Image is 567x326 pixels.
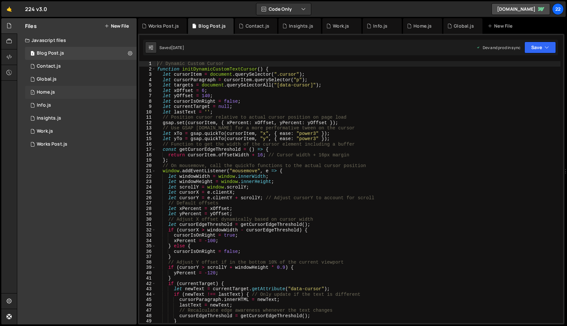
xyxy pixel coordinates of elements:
div: 21 [139,168,156,174]
button: Save [524,42,556,53]
div: 42 [139,281,156,287]
div: 24 [139,185,156,190]
div: 16437/44814.js [25,86,137,99]
div: 17 [139,147,156,152]
div: 1 [139,61,156,67]
div: Global.js [454,23,474,29]
a: 22 [552,3,564,15]
div: Works Post.js [37,141,67,147]
div: 22 [139,174,156,179]
div: Contact.js [246,23,270,29]
div: 28 [139,206,156,212]
div: 11 [139,115,156,120]
div: Info.js [373,23,387,29]
div: 45 [139,297,156,303]
button: Code Only [256,3,311,15]
div: 33 [139,233,156,238]
div: 43 [139,286,156,292]
div: 44 [139,292,156,297]
div: New File [488,23,515,29]
div: 5 [139,83,156,88]
div: 6 [139,88,156,94]
span: 1 [31,51,34,57]
div: 10 [139,110,156,115]
div: 14 [139,131,156,137]
div: 20 [139,163,156,169]
div: 35 [139,243,156,249]
div: Home.js [413,23,432,29]
div: 2 [139,67,156,72]
div: 38 [139,260,156,265]
div: 16437/45024.js [25,112,137,125]
div: 25 [139,190,156,195]
div: 37 [139,254,156,260]
div: 224 v3.0 [25,5,47,13]
div: 36 [139,249,156,254]
div: 13 [139,125,156,131]
div: 47 [139,308,156,313]
div: Insights.js [37,115,61,121]
span: 1 [31,90,34,96]
div: Info.js [37,102,51,108]
div: 39 [139,265,156,270]
div: 32 [139,228,156,233]
div: 16437/45354.js [25,138,137,151]
div: Contact.js [37,63,61,69]
div: 9 [139,104,156,110]
div: [DATE] [171,45,184,50]
div: 3 [139,72,156,77]
div: 27 [139,201,156,206]
div: Work.js [37,128,53,134]
div: Works Post.js [148,23,179,29]
div: 48 [139,313,156,319]
div: Blog Post.js [198,23,226,29]
div: 7 [139,93,156,99]
div: 40 [139,270,156,276]
div: 12 [139,120,156,126]
div: Dev and prod in sync [476,45,520,50]
div: 16 [139,142,156,147]
div: 26 [139,195,156,201]
a: [DOMAIN_NAME] [492,3,550,15]
div: 19 [139,158,156,163]
div: Javascript files [17,34,137,47]
div: 16437/45353.js [25,47,137,60]
button: New File [104,23,129,29]
div: 34 [139,238,156,244]
div: 31 [139,222,156,228]
div: 16437/44939.js [25,99,137,112]
a: 🤙 [1,1,17,17]
div: 16437/45023.js [25,125,137,138]
div: Global.js [37,76,57,82]
div: 46 [139,303,156,308]
div: 23 [139,179,156,185]
div: 49 [139,319,156,324]
div: 41 [139,276,156,281]
div: Work.js [333,23,349,29]
div: Insights.js [289,23,313,29]
div: 18 [139,152,156,158]
div: Home.js [37,89,55,95]
div: Saved [159,45,184,50]
div: Blog Post.js [37,50,64,56]
div: 15 [139,136,156,142]
div: 16437/44524.js [25,73,137,86]
div: 30 [139,217,156,222]
h2: Files [25,22,37,30]
div: 8 [139,99,156,104]
div: 29 [139,211,156,217]
div: 16437/44941.js [25,60,137,73]
div: 4 [139,77,156,83]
